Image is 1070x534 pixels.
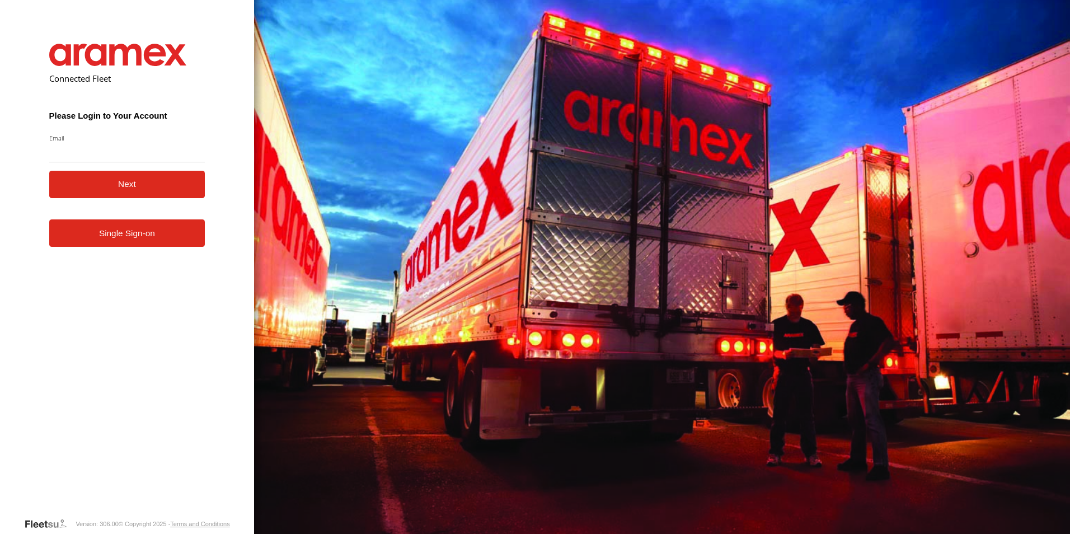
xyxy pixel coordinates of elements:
[49,171,205,198] button: Next
[170,521,229,527] a: Terms and Conditions
[49,134,205,142] label: Email
[49,44,187,66] img: Aramex
[119,521,230,527] div: © Copyright 2025 -
[49,73,205,84] h2: Connected Fleet
[49,111,205,120] h3: Please Login to Your Account
[24,518,76,530] a: Visit our Website
[76,521,118,527] div: Version: 306.00
[49,219,205,247] a: Single Sign-on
